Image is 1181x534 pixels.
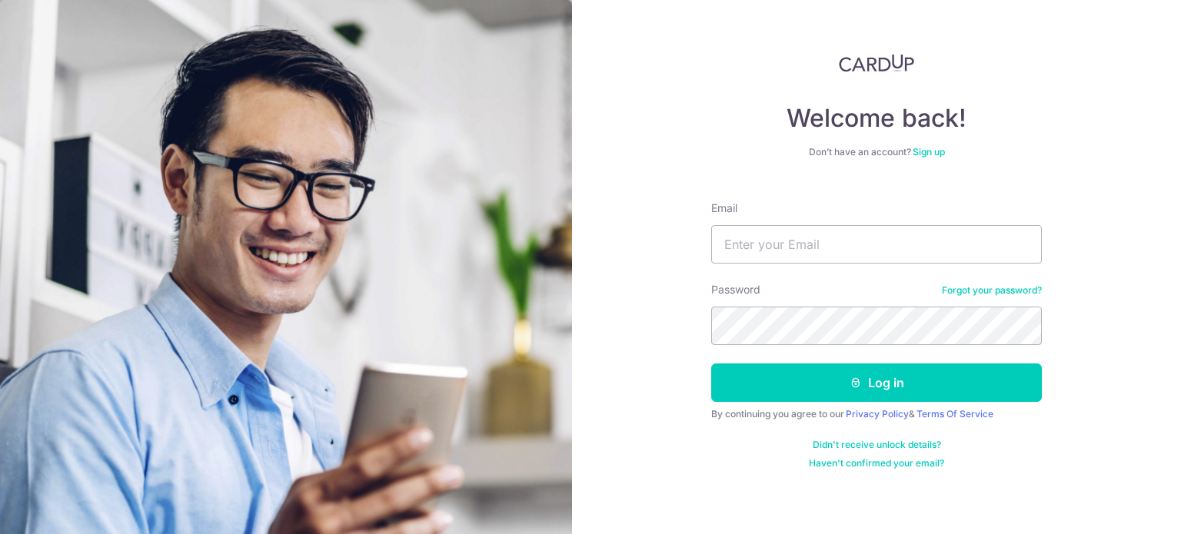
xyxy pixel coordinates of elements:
[711,408,1042,420] div: By continuing you agree to our &
[711,146,1042,158] div: Don’t have an account?
[711,225,1042,264] input: Enter your Email
[711,201,737,216] label: Email
[942,284,1042,297] a: Forgot your password?
[711,282,760,297] label: Password
[913,146,945,158] a: Sign up
[711,103,1042,134] h4: Welcome back!
[809,457,944,469] a: Haven't confirmed your email?
[711,363,1042,402] button: Log in
[917,408,993,420] a: Terms Of Service
[813,439,941,451] a: Didn't receive unlock details?
[846,408,909,420] a: Privacy Policy
[839,54,914,72] img: CardUp Logo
